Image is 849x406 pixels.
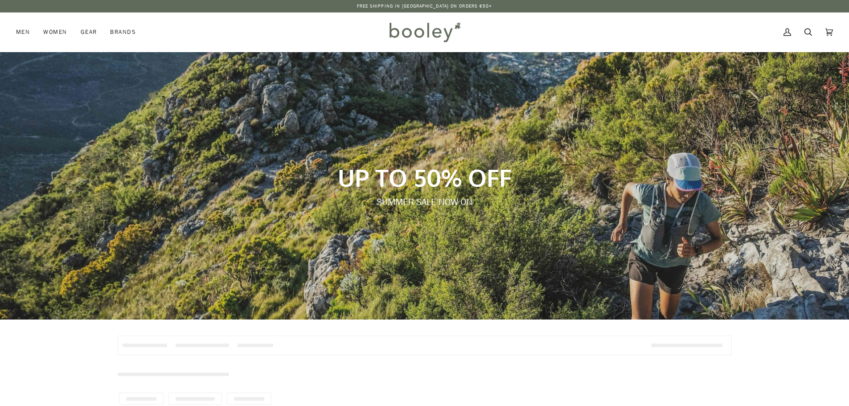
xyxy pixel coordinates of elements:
[74,12,104,52] a: Gear
[81,28,97,37] span: Gear
[110,28,136,37] span: Brands
[103,12,143,52] a: Brands
[16,12,37,52] a: Men
[168,163,681,192] p: UP TO 50% OFF
[168,196,681,209] p: SUMMER SALE NOW ON
[357,3,492,10] p: Free Shipping in [GEOGRAPHIC_DATA] on Orders €50+
[16,28,30,37] span: Men
[43,28,67,37] span: Women
[37,12,74,52] a: Women
[386,19,463,45] img: Booley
